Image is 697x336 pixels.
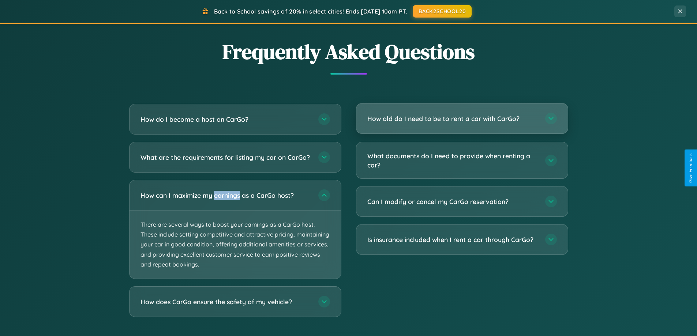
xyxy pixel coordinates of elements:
[367,114,538,123] h3: How old do I need to be to rent a car with CarGo?
[367,235,538,244] h3: Is insurance included when I rent a car through CarGo?
[129,38,568,66] h2: Frequently Asked Questions
[367,151,538,169] h3: What documents do I need to provide when renting a car?
[140,153,311,162] h3: What are the requirements for listing my car on CarGo?
[140,115,311,124] h3: How do I become a host on CarGo?
[367,197,538,206] h3: Can I modify or cancel my CarGo reservation?
[140,191,311,200] h3: How can I maximize my earnings as a CarGo host?
[140,297,311,306] h3: How does CarGo ensure the safety of my vehicle?
[214,8,407,15] span: Back to School savings of 20% in select cities! Ends [DATE] 10am PT.
[130,211,341,279] p: There are several ways to boost your earnings as a CarGo host. These include setting competitive ...
[688,153,693,183] div: Give Feedback
[413,5,472,18] button: BACK2SCHOOL20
